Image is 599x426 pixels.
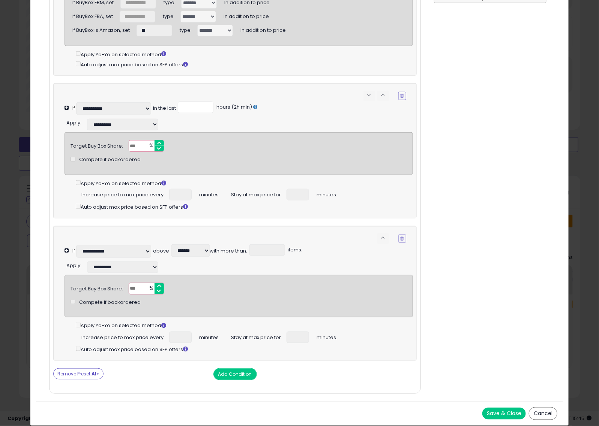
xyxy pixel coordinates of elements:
span: minutes. [199,189,220,199]
div: with more than: [210,248,248,255]
span: keyboard_arrow_down [366,91,373,99]
i: Remove Condition [401,236,404,241]
div: Apply Yo-Yo on selected method [76,179,413,187]
span: minutes. [199,332,220,341]
button: Add Condition [213,368,257,380]
div: : [66,117,81,127]
span: keyboard_arrow_up [380,91,387,99]
div: Auto adjust max price based on SFP offers [76,202,413,211]
div: If BuyBox is Amazon, set [72,24,130,34]
span: Apply [66,262,80,269]
div: above [153,248,169,255]
div: Auto adjust max price based on SFP offers [76,345,413,353]
span: type [180,24,191,34]
div: Apply Yo-Yo on selected method [76,50,413,58]
span: % [145,141,157,152]
button: Remove Preset: [53,368,104,380]
div: in the last [153,105,176,112]
span: keyboard_arrow_up [380,234,387,241]
span: items. [287,246,303,253]
div: If BuyBox FBA, set [72,10,113,20]
span: In addition to price [240,24,286,34]
span: minutes. [317,332,337,341]
span: Increase price to max price every [81,332,164,341]
span: type [163,10,174,20]
strong: AI+ [92,371,99,377]
span: Stay at max price for [231,189,281,199]
i: Remove Condition [401,94,404,98]
div: Target Buy Box Share: [71,140,123,150]
span: Increase price to max price every [81,189,164,199]
span: Stay at max price for [231,332,281,341]
div: Apply Yo-Yo on selected method [76,321,413,329]
span: % [145,283,157,294]
span: Compete if backordered [79,299,141,306]
div: Auto adjust max price based on SFP offers [76,60,413,68]
span: Apply [66,119,80,126]
span: minutes. [317,189,337,199]
span: hours (2h min) [215,103,252,111]
div: : [66,260,81,269]
button: Cancel [529,407,557,420]
span: Compete if backordered [79,156,141,163]
div: Target Buy Box Share: [71,283,123,293]
button: Save & Close [482,408,526,420]
span: In addition to price [224,10,269,20]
